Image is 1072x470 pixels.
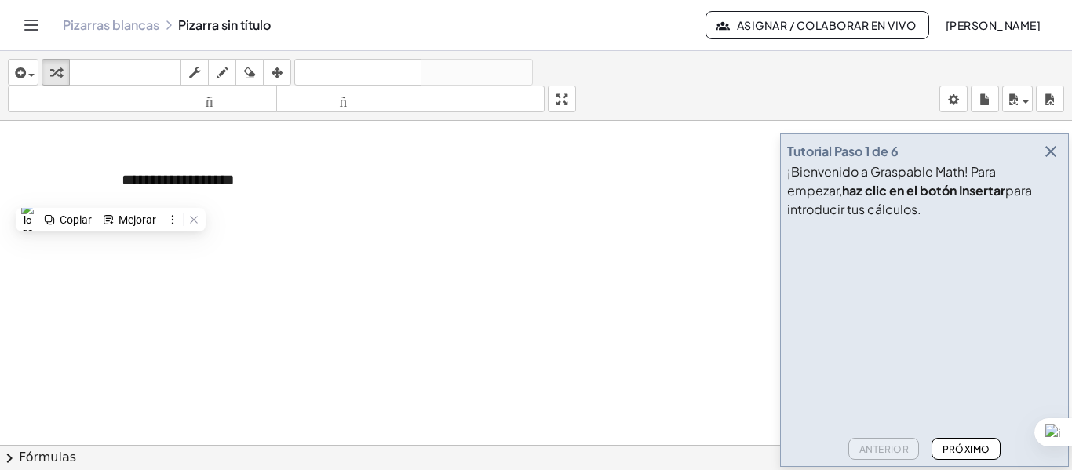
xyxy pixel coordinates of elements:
[298,65,417,80] font: deshacer
[842,182,1005,199] font: haz clic en el botón Insertar
[19,13,44,38] button: Cambiar navegación
[19,450,76,465] font: Fórmulas
[932,438,1000,460] button: Próximo
[63,16,159,33] font: Pizarras blancas
[73,65,177,80] font: teclado
[280,92,541,107] font: tamaño_del_formato
[63,17,159,33] a: Pizarras blancas
[943,443,990,455] font: Próximo
[425,65,529,80] font: rehacer
[706,11,929,39] button: Asignar / Colaborar en vivo
[932,11,1053,39] button: [PERSON_NAME]
[276,86,545,112] button: tamaño_del_formato
[737,18,916,32] font: Asignar / Colaborar en vivo
[69,59,181,86] button: teclado
[787,143,899,159] font: Tutorial Paso 1 de 6
[421,59,533,86] button: rehacer
[787,163,996,199] font: ¡Bienvenido a Graspable Math! Para empezar,
[12,92,273,107] font: tamaño_del_formato
[294,59,421,86] button: deshacer
[8,86,277,112] button: tamaño_del_formato
[946,18,1041,32] font: [PERSON_NAME]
